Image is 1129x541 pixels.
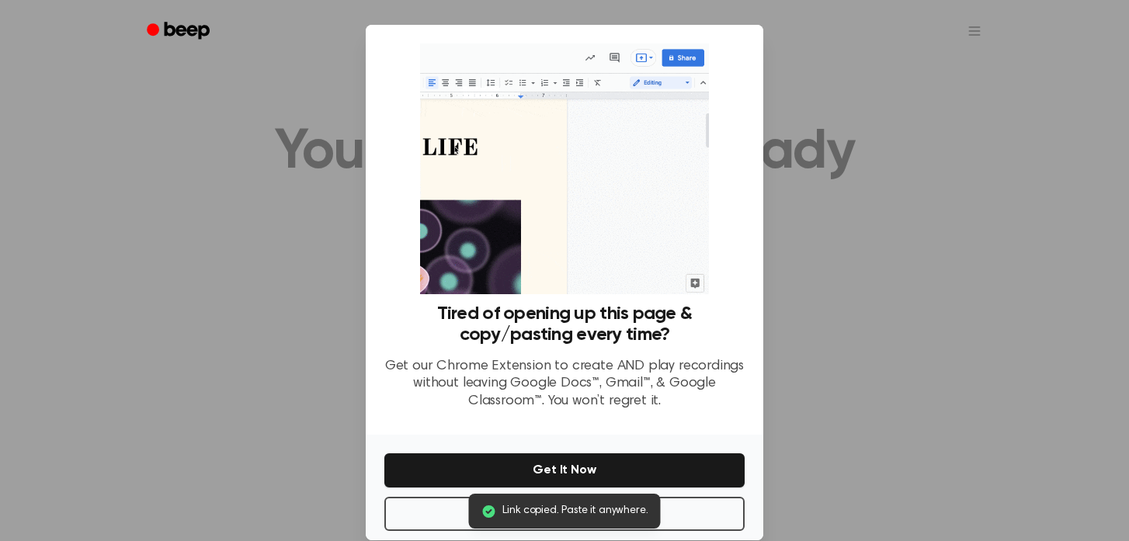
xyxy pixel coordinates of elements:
span: Link copied. Paste it anywhere. [502,503,648,519]
a: Beep [136,16,224,47]
button: Open menu [956,12,993,50]
button: Get It Now [384,453,745,487]
h3: Tired of opening up this page & copy/pasting every time? [384,303,745,345]
p: Get our Chrome Extension to create AND play recordings without leaving Google Docs™, Gmail™, & Go... [384,358,745,411]
img: Beep extension in action [420,43,708,294]
button: No Thanks [384,497,745,531]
